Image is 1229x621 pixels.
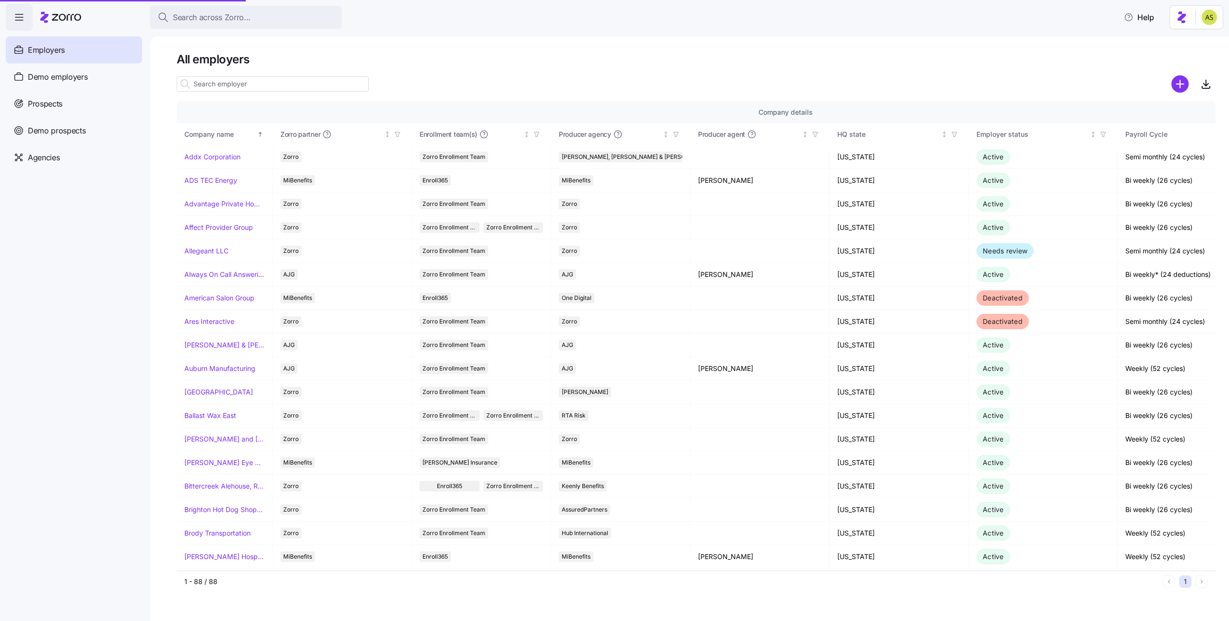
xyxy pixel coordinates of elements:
[184,577,1159,586] div: 1 - 88 / 88
[283,340,295,350] span: AJG
[422,316,485,327] span: Zorro Enrollment Team
[969,123,1118,145] th: Employer statusNot sorted
[486,481,541,491] span: Zorro Enrollment Team
[28,98,62,110] span: Prospects
[830,287,969,310] td: [US_STATE]
[384,131,391,138] div: Not sorted
[562,551,590,562] span: MiBenefits
[1090,131,1096,138] div: Not sorted
[184,293,254,303] a: American Salon Group
[177,52,1216,67] h1: All employers
[422,340,485,350] span: Zorro Enrollment Team
[690,123,830,145] th: Producer agentNot sorted
[830,169,969,192] td: [US_STATE]
[983,482,1004,490] span: Active
[283,528,299,538] span: Zorro
[283,434,299,444] span: Zorro
[184,270,265,279] a: Always On Call Answering Service
[562,387,608,397] span: [PERSON_NAME]
[830,123,969,145] th: HQ stateNot sorted
[562,340,573,350] span: AJG
[983,317,1023,325] span: Deactivated
[257,131,264,138] div: Sorted ascending
[830,216,969,239] td: [US_STATE]
[184,223,253,232] a: Affect Provider Group
[422,457,497,468] span: [PERSON_NAME] Insurance
[983,270,1004,278] span: Active
[983,294,1023,302] span: Deactivated
[184,176,237,185] a: ADS TEC Energy
[28,152,60,164] span: Agencies
[422,528,485,538] span: Zorro Enrollment Team
[562,457,590,468] span: MiBenefits
[562,293,591,303] span: One Digital
[422,551,448,562] span: Enroll365
[837,129,939,140] div: HQ state
[830,192,969,216] td: [US_STATE]
[1125,129,1227,140] div: Payroll Cycle
[184,505,265,514] a: Brighton Hot Dog Shoppe
[184,246,229,256] a: Allegeant LLC
[184,317,234,326] a: Ares Interactive
[983,364,1004,372] span: Active
[983,552,1004,561] span: Active
[983,505,1004,514] span: Active
[983,411,1004,419] span: Active
[150,6,342,29] button: Search across Zorro...
[173,12,251,24] span: Search across Zorro...
[830,451,969,475] td: [US_STATE]
[562,152,711,162] span: [PERSON_NAME], [PERSON_NAME] & [PERSON_NAME]
[422,152,485,162] span: Zorro Enrollment Team
[830,310,969,334] td: [US_STATE]
[983,200,1004,208] span: Active
[28,71,88,83] span: Demo employers
[184,199,265,209] a: Advantage Private Home Care
[690,169,830,192] td: [PERSON_NAME]
[1163,575,1175,588] button: Previous page
[6,117,142,144] a: Demo prospects
[422,199,485,209] span: Zorro Enrollment Team
[983,458,1004,466] span: Active
[562,504,607,515] span: AssuredPartners
[983,388,1004,396] span: Active
[420,130,477,139] span: Enrollment team(s)
[177,76,369,92] input: Search employer
[983,341,1004,349] span: Active
[562,316,577,327] span: Zorro
[983,176,1004,184] span: Active
[422,246,485,256] span: Zorro Enrollment Team
[422,222,477,233] span: Zorro Enrollment Team
[283,457,312,468] span: MiBenefits
[184,129,255,140] div: Company name
[830,569,969,592] td: [US_STATE]
[830,381,969,404] td: [US_STATE]
[422,175,448,186] span: Enroll365
[562,410,586,421] span: RTA Risk
[283,410,299,421] span: Zorro
[1195,575,1208,588] button: Next page
[283,246,299,256] span: Zorro
[562,481,604,491] span: Keenly Benefits
[184,364,255,373] a: Auburn Manufacturing
[28,44,65,56] span: Employers
[830,357,969,381] td: [US_STATE]
[422,434,485,444] span: Zorro Enrollment Team
[184,387,253,397] a: [GEOGRAPHIC_DATA]
[830,522,969,545] td: [US_STATE]
[486,410,541,421] span: Zorro Enrollment Experts
[830,498,969,522] td: [US_STATE]
[1124,12,1154,23] span: Help
[184,152,241,162] a: Addx Corporation
[6,90,142,117] a: Prospects
[562,269,573,280] span: AJG
[184,552,265,561] a: [PERSON_NAME] Hospitality
[283,551,312,562] span: MiBenefits
[184,458,265,467] a: [PERSON_NAME] Eye Associates
[830,263,969,287] td: [US_STATE]
[830,334,969,357] td: [US_STATE]
[983,529,1004,537] span: Active
[1179,575,1192,588] button: 1
[562,434,577,444] span: Zorro
[280,130,320,139] span: Zorro partner
[830,404,969,428] td: [US_STATE]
